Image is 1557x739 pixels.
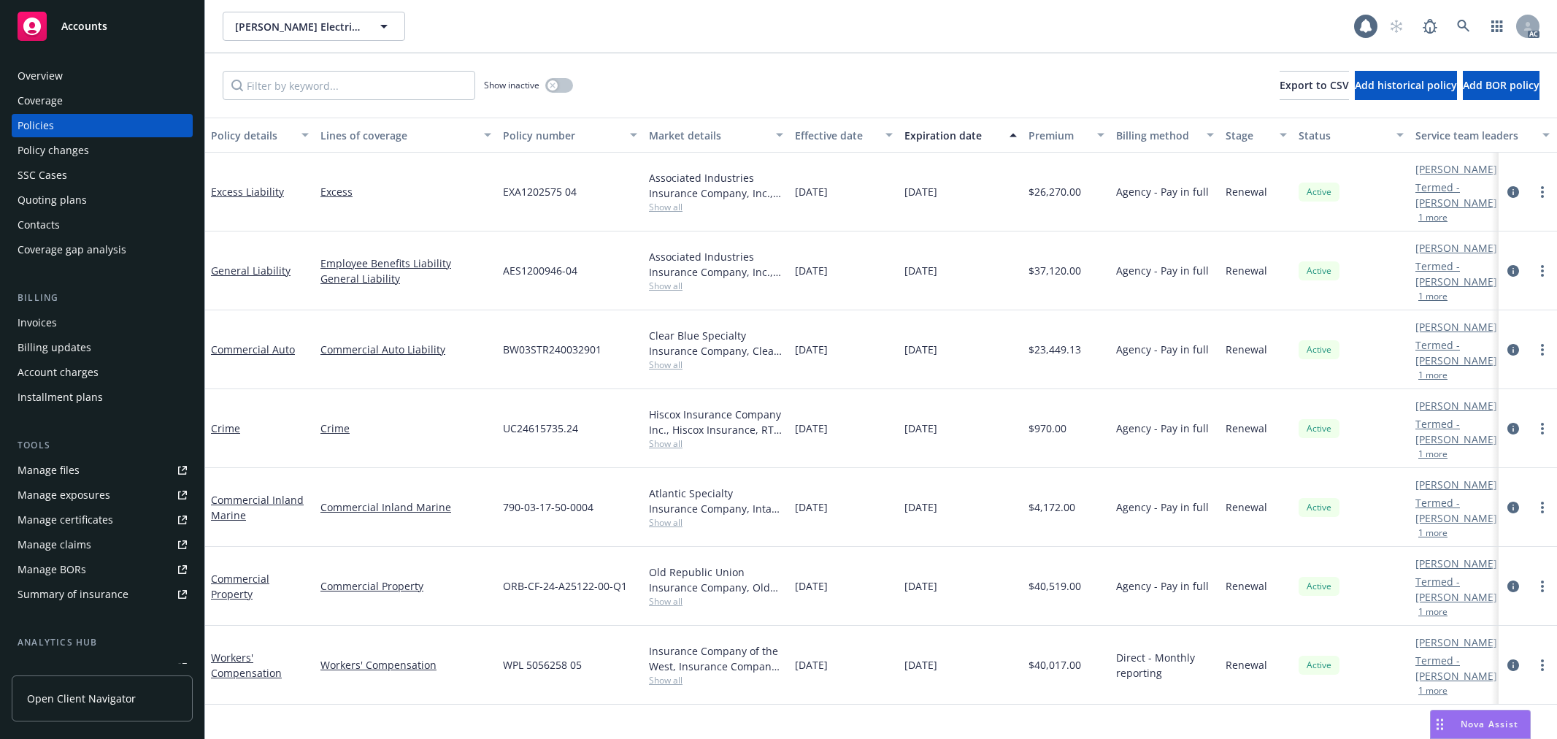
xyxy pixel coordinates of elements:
[649,674,783,686] span: Show all
[12,213,193,237] a: Contacts
[18,656,139,679] div: Loss summary generator
[1226,128,1271,143] div: Stage
[1116,578,1209,594] span: Agency - Pay in full
[1299,128,1388,143] div: Status
[12,483,193,507] a: Manage exposures
[1431,711,1449,738] div: Drag to move
[1415,337,1529,368] a: Termed - [PERSON_NAME]
[649,201,783,213] span: Show all
[899,118,1023,153] button: Expiration date
[649,280,783,292] span: Show all
[223,12,405,41] button: [PERSON_NAME] Electric Company, Inc.
[1415,398,1497,413] a: [PERSON_NAME]
[1415,556,1497,571] a: [PERSON_NAME]
[1116,650,1214,681] span: Direct - Monthly reporting
[1418,686,1448,695] button: 1 more
[1415,161,1497,177] a: [PERSON_NAME]
[649,516,783,529] span: Show all
[503,499,593,515] span: 790-03-17-50-0004
[1304,185,1334,199] span: Active
[1415,574,1529,605] a: Termed - [PERSON_NAME]
[1355,71,1457,100] button: Add historical policy
[1226,342,1267,357] span: Renewal
[1418,292,1448,301] button: 1 more
[211,493,304,522] a: Commercial Inland Marine
[904,128,1001,143] div: Expiration date
[904,657,937,673] span: [DATE]
[12,336,193,359] a: Billing updates
[1029,421,1066,436] span: $970.00
[12,139,193,162] a: Policy changes
[1418,529,1448,537] button: 1 more
[795,263,828,278] span: [DATE]
[12,238,193,261] a: Coverage gap analysis
[18,114,54,137] div: Policies
[1110,118,1220,153] button: Billing method
[12,188,193,212] a: Quoting plans
[18,213,60,237] div: Contacts
[1504,183,1522,201] a: circleInformation
[1415,416,1529,447] a: Termed - [PERSON_NAME]
[904,184,937,199] span: [DATE]
[12,361,193,384] a: Account charges
[1116,263,1209,278] span: Agency - Pay in full
[1304,659,1334,672] span: Active
[211,421,240,435] a: Crime
[1029,128,1088,143] div: Premium
[1534,499,1551,516] a: more
[1415,653,1529,684] a: Termed - [PERSON_NAME]
[1415,12,1445,41] a: Report a Bug
[503,578,627,594] span: ORB-CF-24-A25122-00-Q1
[1415,240,1497,256] a: [PERSON_NAME]
[1415,477,1497,492] a: [PERSON_NAME]
[12,291,193,305] div: Billing
[18,64,63,88] div: Overview
[1415,635,1497,650] a: [PERSON_NAME]
[1226,499,1267,515] span: Renewal
[1116,421,1209,436] span: Agency - Pay in full
[795,499,828,515] span: [DATE]
[12,583,193,606] a: Summary of insurance
[1504,656,1522,674] a: circleInformation
[211,264,291,277] a: General Liability
[1116,128,1198,143] div: Billing method
[1226,263,1267,278] span: Renewal
[18,361,99,384] div: Account charges
[12,508,193,532] a: Manage certificates
[18,459,80,482] div: Manage files
[320,128,475,143] div: Lines of coverage
[12,558,193,581] a: Manage BORs
[12,438,193,453] div: Tools
[649,128,767,143] div: Market details
[320,342,491,357] a: Commercial Auto Liability
[12,386,193,409] a: Installment plans
[1029,263,1081,278] span: $37,120.00
[18,533,91,556] div: Manage claims
[223,71,475,100] input: Filter by keyword...
[18,139,89,162] div: Policy changes
[795,657,828,673] span: [DATE]
[1415,128,1534,143] div: Service team leaders
[18,311,57,334] div: Invoices
[1449,12,1478,41] a: Search
[1415,180,1529,210] a: Termed - [PERSON_NAME]
[12,311,193,334] a: Invoices
[1226,421,1267,436] span: Renewal
[1410,118,1556,153] button: Service team leaders
[1304,501,1334,514] span: Active
[1029,657,1081,673] span: $40,017.00
[1029,499,1075,515] span: $4,172.00
[1534,420,1551,437] a: more
[1415,495,1529,526] a: Termed - [PERSON_NAME]
[1029,184,1081,199] span: $26,270.00
[649,249,783,280] div: Associated Industries Insurance Company, Inc., AmTrust Financial Services, RT Specialty Insurance...
[503,263,577,278] span: AES1200946-04
[795,184,828,199] span: [DATE]
[1226,657,1267,673] span: Renewal
[649,564,783,595] div: Old Republic Union Insurance Company, Old Republic General Insurance Group, RT Specialty Insuranc...
[1534,656,1551,674] a: more
[1293,118,1410,153] button: Status
[1461,718,1518,730] span: Nova Assist
[649,437,783,450] span: Show all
